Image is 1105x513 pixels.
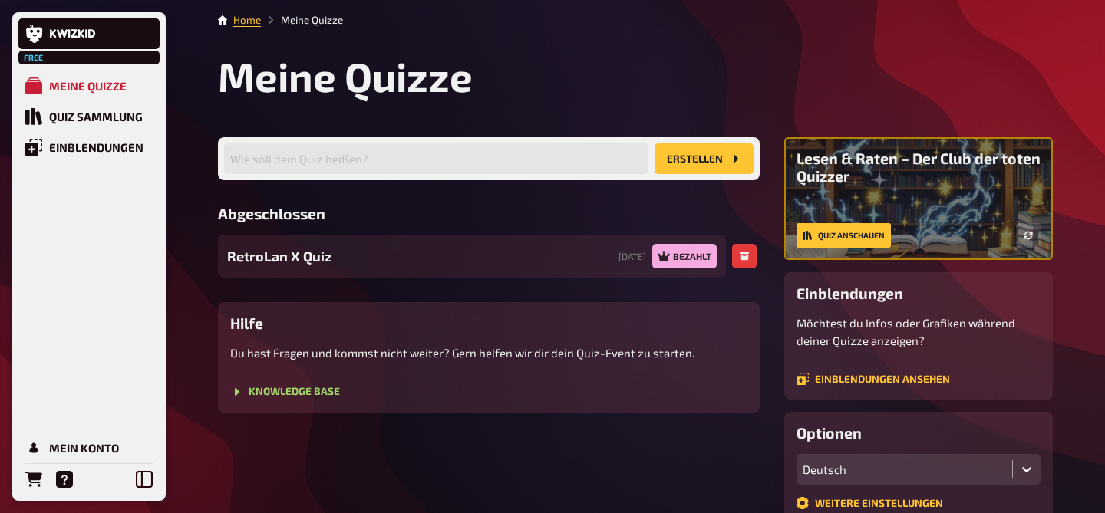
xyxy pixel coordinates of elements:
[230,314,747,332] h3: Hilfe
[18,432,160,463] a: Mein Konto
[652,244,717,268] div: Bezahlt
[49,464,80,495] a: Hilfe
[233,14,261,26] a: Home
[797,424,1041,442] h3: Optionen
[49,441,119,455] div: Mein Konto
[218,205,760,222] h3: Abgeschlossen
[218,52,1053,100] h1: Meine Quizze
[261,12,343,28] li: Meine Quizze
[797,314,1041,349] p: Möchtest du Infos oder Grafiken während deiner Quizze anzeigen?
[18,101,160,132] a: Quiz Sammlung
[655,143,754,174] button: Erstellen
[227,246,331,267] span: RetroLan X Quiz
[20,53,48,62] span: Free
[49,110,143,123] div: Quiz Sammlung
[218,235,726,278] a: RetroLan X Quiz[DATE]Bezahlt
[233,12,261,28] li: Home
[230,344,747,362] p: Du hast Fragen und kommst nicht weiter? Gern helfen wir dir dein Quiz-Event zu starten.
[797,223,891,248] a: Quiz anschauen
[797,284,1041,302] h3: Einblendungen
[224,143,648,174] input: Wie soll dein Quiz heißen?
[797,497,943,509] a: Weitere Einstellungen
[18,464,49,495] a: Bestellungen
[18,132,160,163] a: Einblendungen
[618,250,646,263] small: [DATE]
[49,140,143,154] div: Einblendungen
[797,373,950,385] a: Einblendungen ansehen
[18,71,160,101] a: Meine Quizze
[49,79,127,93] div: Meine Quizze
[797,150,1041,185] h3: Lesen & Raten – Der Club der toten Quizzer
[230,386,340,398] a: Knowledge Base
[803,462,1006,476] div: Deutsch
